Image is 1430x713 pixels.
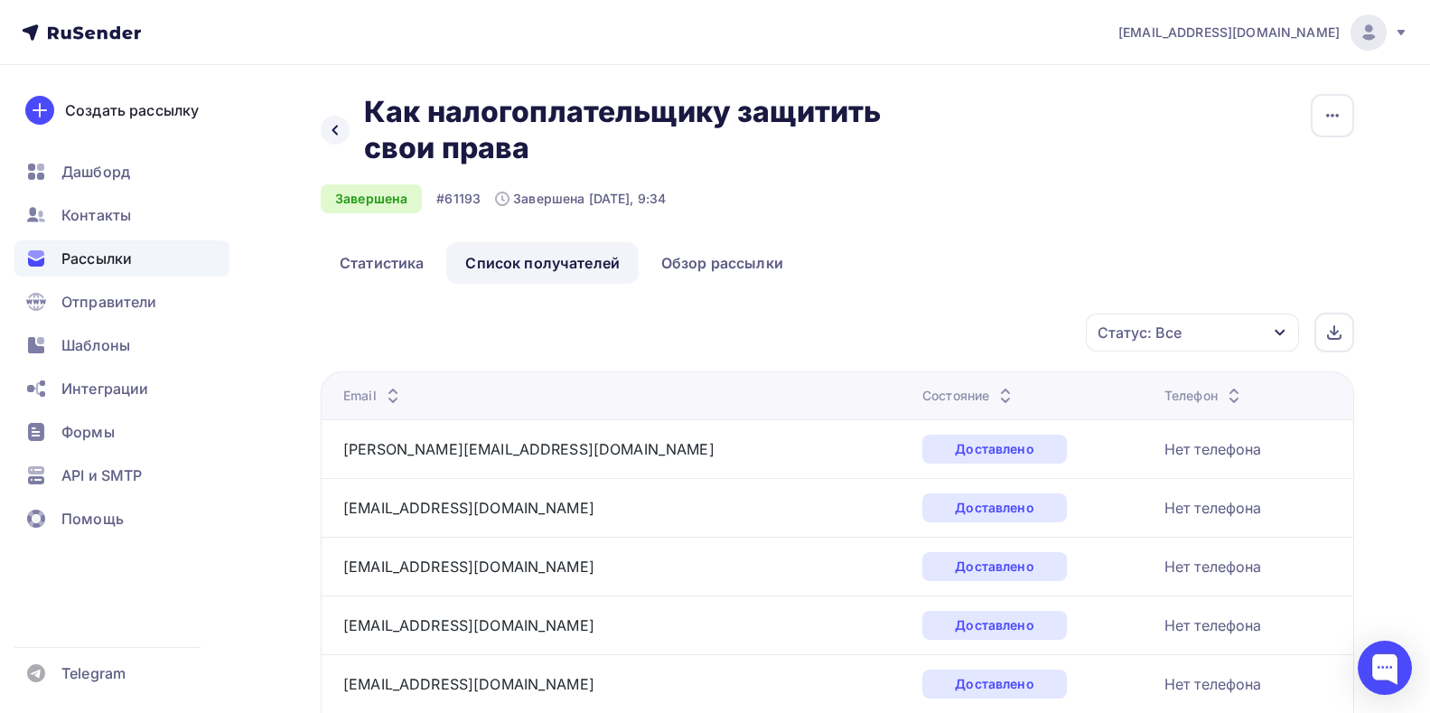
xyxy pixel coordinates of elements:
div: Состояние [922,387,1016,405]
div: Завершена [321,184,422,213]
a: Обзор рассылки [642,242,802,284]
div: Нет телефона [1164,497,1262,519]
div: #61193 [436,190,481,208]
span: API и SMTP [61,464,142,486]
div: Нет телефона [1164,438,1262,460]
a: Отправители [14,284,229,320]
div: Доставлено [922,493,1067,522]
div: Доставлено [922,611,1067,640]
div: Доставлено [922,552,1067,581]
div: Нет телефона [1164,556,1262,577]
span: Telegram [61,662,126,684]
div: Телефон [1164,387,1245,405]
div: Email [343,387,404,405]
a: [EMAIL_ADDRESS][DOMAIN_NAME] [343,675,594,693]
a: Список получателей [446,242,639,284]
div: Нет телефона [1164,614,1262,636]
span: [EMAIL_ADDRESS][DOMAIN_NAME] [1118,23,1340,42]
a: Статистика [321,242,443,284]
button: Статус: Все [1085,313,1300,352]
span: Интеграции [61,378,148,399]
a: [EMAIL_ADDRESS][DOMAIN_NAME] [343,499,594,517]
span: Контакты [61,204,131,226]
a: Формы [14,414,229,450]
h2: Как налогоплательщику защитить свои права [364,94,910,166]
div: Статус: Все [1098,322,1182,343]
div: Доставлено [922,670,1067,699]
span: Шаблоны [61,334,130,356]
a: Дашборд [14,154,229,190]
div: Нет телефона [1164,673,1262,695]
span: Отправители [61,291,157,313]
a: Шаблоны [14,327,229,363]
span: Помощь [61,508,124,530]
a: [PERSON_NAME][EMAIL_ADDRESS][DOMAIN_NAME] [343,440,715,458]
div: Создать рассылку [65,99,199,121]
span: Рассылки [61,248,132,269]
a: [EMAIL_ADDRESS][DOMAIN_NAME] [343,558,594,576]
span: Формы [61,421,115,443]
a: [EMAIL_ADDRESS][DOMAIN_NAME] [1118,14,1408,51]
a: Рассылки [14,240,229,277]
a: [EMAIL_ADDRESS][DOMAIN_NAME] [343,616,594,634]
span: Дашборд [61,161,130,183]
a: Контакты [14,197,229,233]
div: Завершена [DATE], 9:34 [495,190,666,208]
div: Доставлено [922,435,1067,464]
